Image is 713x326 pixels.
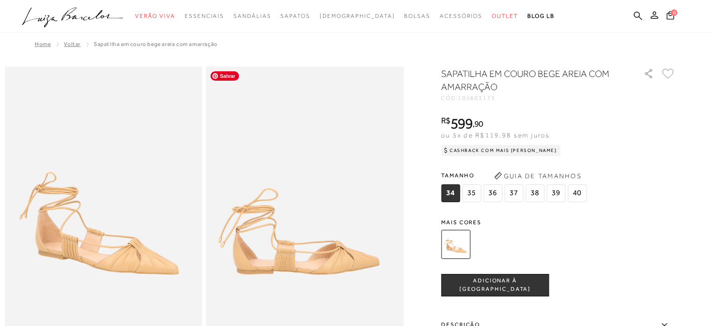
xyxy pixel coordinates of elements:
[491,168,585,183] button: Guia de Tamanhos
[94,41,218,47] span: SAPATILHA EM COURO BEGE AREIA COM AMARRAÇÃO
[440,8,482,25] a: categoryNavScreenReaderText
[441,184,460,202] span: 34
[527,8,555,25] a: BLOG LB
[441,116,450,125] i: R$
[35,41,51,47] a: Home
[210,71,239,81] span: Salvar
[525,184,544,202] span: 38
[441,131,549,139] span: ou 5x de R$119,98 sem juros
[404,13,430,19] span: Bolsas
[462,184,481,202] span: 35
[458,95,495,101] span: 105803173
[664,10,677,23] button: 0
[441,220,675,225] span: Mais cores
[547,184,565,202] span: 39
[135,8,175,25] a: categoryNavScreenReaderText
[442,277,548,293] span: ADICIONAR À [GEOGRAPHIC_DATA]
[233,13,271,19] span: Sandálias
[185,8,224,25] a: categoryNavScreenReaderText
[441,168,589,182] span: Tamanho
[280,8,310,25] a: categoryNavScreenReaderText
[233,8,271,25] a: categoryNavScreenReaderText
[320,8,395,25] a: noSubCategoriesText
[404,8,430,25] a: categoryNavScreenReaderText
[185,13,224,19] span: Essenciais
[440,13,482,19] span: Acessórios
[450,115,473,132] span: 599
[483,184,502,202] span: 36
[320,13,395,19] span: [DEMOGRAPHIC_DATA]
[474,119,483,129] span: 90
[280,13,310,19] span: Sapatos
[441,230,470,259] img: SAPATILHA EM COURO BEGE AREIA COM AMARRAÇÃO
[135,13,175,19] span: Verão Viva
[492,13,518,19] span: Outlet
[671,9,677,16] span: 0
[441,67,617,93] h1: SAPATILHA EM COURO BEGE AREIA COM AMARRAÇÃO
[64,41,81,47] a: Voltar
[441,95,629,101] div: CÓD:
[527,13,555,19] span: BLOG LB
[441,274,549,296] button: ADICIONAR À [GEOGRAPHIC_DATA]
[492,8,518,25] a: categoryNavScreenReaderText
[568,184,586,202] span: 40
[504,184,523,202] span: 37
[441,145,561,156] div: Cashback com Mais [PERSON_NAME]
[473,120,483,128] i: ,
